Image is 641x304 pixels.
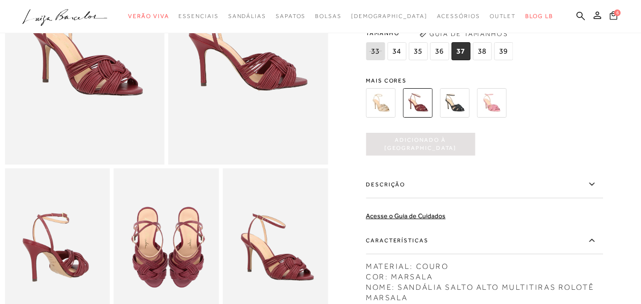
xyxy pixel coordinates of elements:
span: 37 [451,42,470,60]
span: 6 [614,9,621,16]
span: Adicionado à [GEOGRAPHIC_DATA] [366,136,475,153]
button: Adicionado à [GEOGRAPHIC_DATA] [366,133,475,156]
span: Sandálias [228,13,266,19]
span: Verão Viva [128,13,169,19]
a: categoryNavScreenReaderText [315,8,342,25]
span: Outlet [490,13,516,19]
a: categoryNavScreenReaderText [178,8,218,25]
span: Tamanho [366,26,515,40]
span: Mais cores [366,78,603,83]
button: Guia de Tamanhos [416,26,511,41]
img: SANDÁLIA SALTO ALTO MULTITIRAS ROLOTÊ PRETO [440,88,469,118]
span: 39 [494,42,513,60]
a: BLOG LB [525,8,553,25]
a: noSubCategoriesText [351,8,427,25]
span: 35 [409,42,427,60]
span: [DEMOGRAPHIC_DATA] [351,13,427,19]
span: Bolsas [315,13,342,19]
label: Características [366,227,603,254]
a: categoryNavScreenReaderText [276,8,306,25]
img: SANDÁLIA SALTO ALTO MULTITIRAS ROLOTÊ ROSA CEREJEIRA [477,88,506,118]
span: 33 [366,42,385,60]
span: Sapatos [276,13,306,19]
span: 36 [430,42,449,60]
img: SANDÁLIA SALTO ALTO MULTITIRAS ROLOTÊ MARSALA [403,88,432,118]
span: Essenciais [178,13,218,19]
a: Acesse o Guia de Cuidados [366,212,446,220]
a: categoryNavScreenReaderText [490,8,516,25]
a: categoryNavScreenReaderText [228,8,266,25]
span: 34 [387,42,406,60]
button: 6 [606,10,621,24]
span: 38 [473,42,492,60]
span: Acessórios [437,13,480,19]
a: categoryNavScreenReaderText [128,8,169,25]
label: Descrição [366,171,603,198]
span: BLOG LB [525,13,553,19]
a: categoryNavScreenReaderText [437,8,480,25]
img: SANDÁLIA SALTO ALTO MULTITIRAS ROLOTÊ DOURADO [366,88,395,118]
